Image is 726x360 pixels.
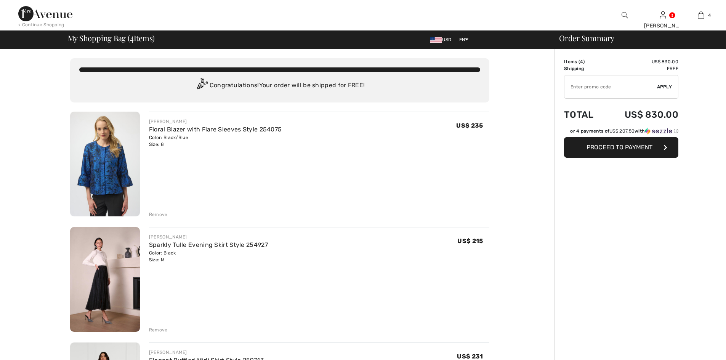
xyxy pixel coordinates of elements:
[459,37,469,42] span: EN
[644,22,681,30] div: [PERSON_NAME]
[79,78,480,93] div: Congratulations! Your order will be shipped for FREE!
[68,34,155,42] span: My Shopping Bag ( Items)
[660,11,666,20] img: My Info
[564,128,678,137] div: or 4 payments ofUS$ 207.50withSezzle Click to learn more about Sezzle
[149,211,168,218] div: Remove
[564,102,604,128] td: Total
[149,234,268,240] div: [PERSON_NAME]
[698,11,704,20] img: My Bag
[622,11,628,20] img: search the website
[194,78,210,93] img: Congratulation2.svg
[430,37,454,42] span: USD
[564,58,604,65] td: Items ( )
[149,326,168,333] div: Remove
[682,11,720,20] a: 4
[18,6,72,21] img: 1ère Avenue
[130,32,134,42] span: 4
[604,102,678,128] td: US$ 830.00
[564,75,657,98] input: Promo code
[149,349,264,356] div: [PERSON_NAME]
[149,250,268,263] div: Color: Black Size: M
[18,21,64,28] div: < Continue Shopping
[550,34,721,42] div: Order Summary
[564,65,604,72] td: Shipping
[149,118,282,125] div: [PERSON_NAME]
[70,227,140,332] img: Sparkly Tulle Evening Skirt Style 254927
[430,37,442,43] img: US Dollar
[587,144,652,151] span: Proceed to Payment
[149,134,282,148] div: Color: Black/Blue Size: 8
[645,128,672,134] img: Sezzle
[564,137,678,158] button: Proceed to Payment
[604,65,678,72] td: Free
[660,11,666,19] a: Sign In
[457,353,483,360] span: US$ 231
[149,126,282,133] a: Floral Blazer with Flare Sleeves Style 254075
[580,59,583,64] span: 4
[70,112,140,216] img: Floral Blazer with Flare Sleeves Style 254075
[570,128,678,134] div: or 4 payments of with
[456,122,483,129] span: US$ 235
[604,58,678,65] td: US$ 830.00
[609,128,635,134] span: US$ 207.50
[708,12,711,19] span: 4
[149,241,268,248] a: Sparkly Tulle Evening Skirt Style 254927
[657,83,672,90] span: Apply
[457,237,483,245] span: US$ 215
